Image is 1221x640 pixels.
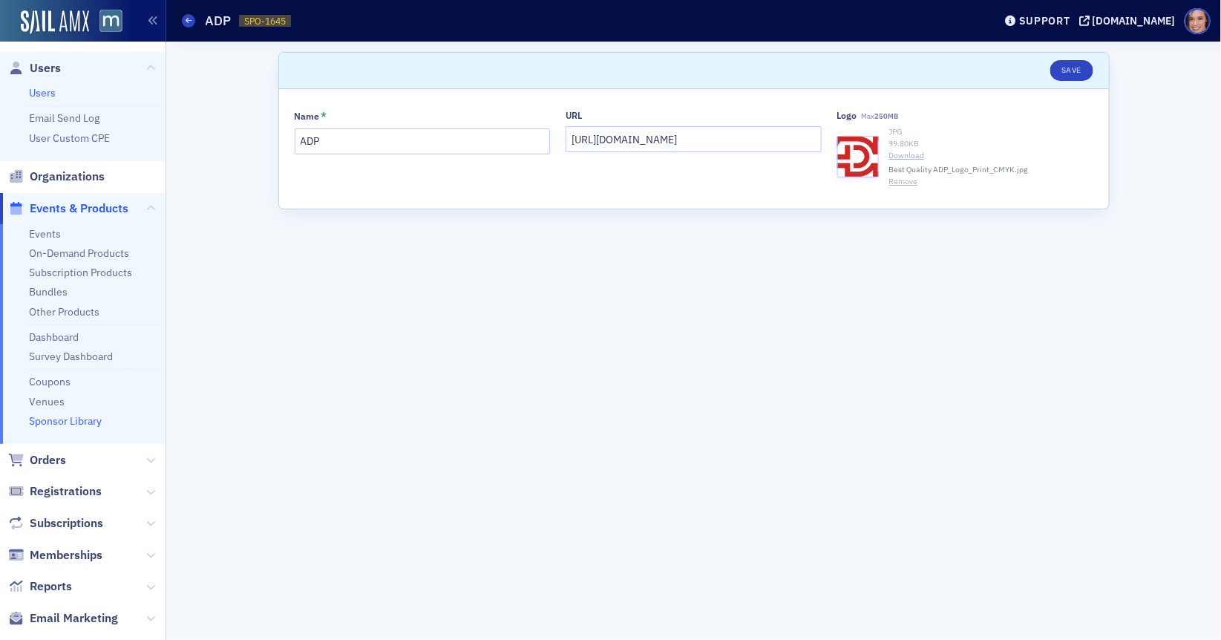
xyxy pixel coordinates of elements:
[566,110,582,121] div: URL
[321,110,327,123] abbr: This field is required
[861,111,898,121] span: Max
[1050,60,1093,81] button: Save
[1185,8,1211,34] span: Profile
[30,578,72,595] span: Reports
[21,10,89,34] img: SailAMX
[837,110,857,121] div: Logo
[8,60,61,76] a: Users
[89,10,122,35] a: View Homepage
[29,395,65,408] a: Venues
[889,126,1093,138] div: JPG
[1019,14,1070,27] div: Support
[29,414,102,428] a: Sponsor Library
[29,350,113,363] a: Survey Dashboard
[29,111,99,125] a: Email Send Log
[29,330,79,344] a: Dashboard
[29,266,132,279] a: Subscription Products
[889,176,918,188] button: Remove
[8,578,72,595] a: Reports
[889,150,1093,162] a: Download
[30,60,61,76] span: Users
[889,138,1093,150] div: 99.80 KB
[874,111,898,121] span: 250MB
[29,375,71,388] a: Coupons
[30,515,103,532] span: Subscriptions
[8,547,102,564] a: Memberships
[8,515,103,532] a: Subscriptions
[30,452,66,468] span: Orders
[30,200,128,217] span: Events & Products
[1079,16,1181,26] button: [DOMAIN_NAME]
[30,483,102,500] span: Registrations
[8,452,66,468] a: Orders
[29,227,61,241] a: Events
[889,164,1029,176] span: Best Quality ADP_Logo_Print_CMYK.jpg
[1093,14,1176,27] div: [DOMAIN_NAME]
[99,10,122,33] img: SailAMX
[29,305,99,319] a: Other Products
[8,200,128,217] a: Events & Products
[244,15,286,27] span: SPO-1645
[29,86,56,99] a: Users
[8,610,118,627] a: Email Marketing
[30,610,118,627] span: Email Marketing
[29,246,129,260] a: On-Demand Products
[30,547,102,564] span: Memberships
[8,483,102,500] a: Registrations
[295,111,320,122] div: Name
[206,12,232,30] h1: ADP
[30,169,105,185] span: Organizations
[29,131,110,145] a: User Custom CPE
[8,169,105,185] a: Organizations
[29,285,68,298] a: Bundles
